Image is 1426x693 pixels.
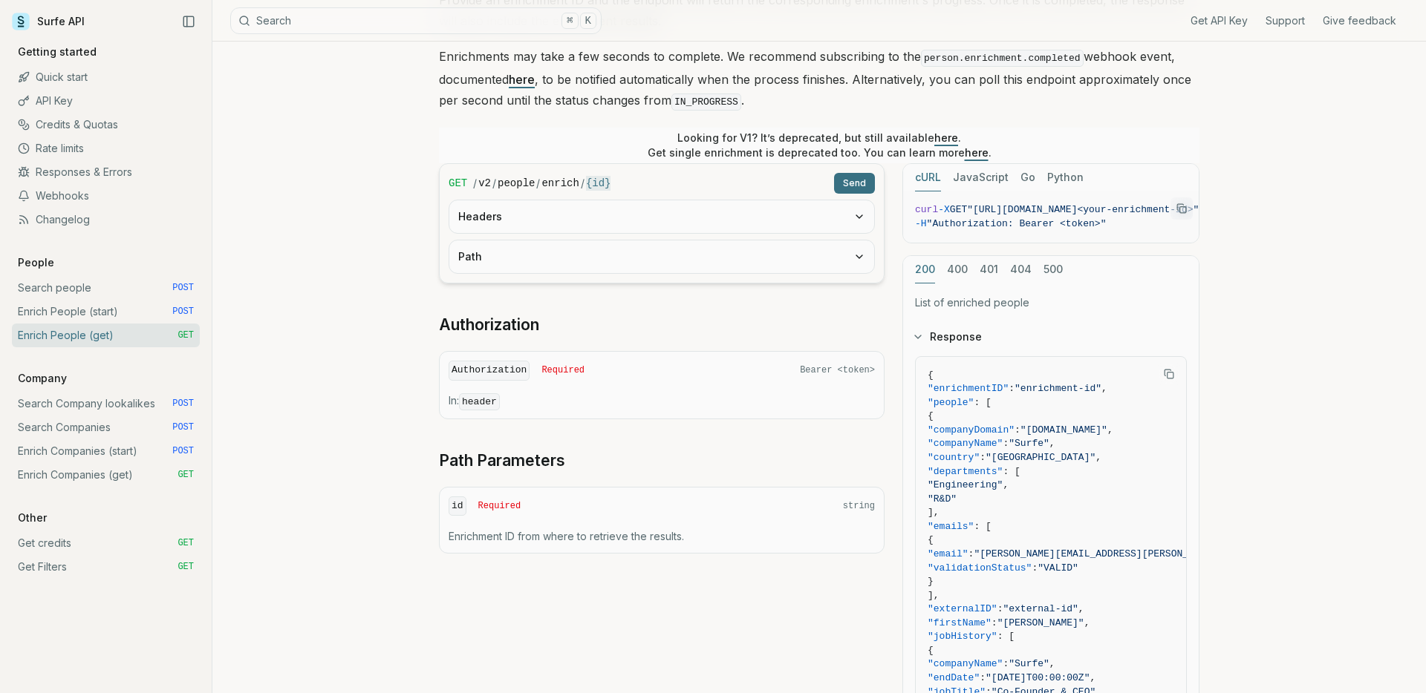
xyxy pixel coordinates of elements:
[1107,424,1113,436] span: ,
[541,364,585,376] span: Required
[965,146,989,159] a: here
[928,562,1032,574] span: "validationStatus"
[921,50,1084,67] code: person.enrichment.completed
[439,450,565,471] a: Path Parameters
[648,131,992,160] p: Looking for V1? It’s deprecated, but still available . Get single enrichment is deprecated too. Y...
[843,500,875,512] span: string
[12,137,200,160] a: Rate limits
[536,176,540,191] span: /
[953,164,1009,191] button: JavaScript
[1003,466,1020,477] span: : [
[12,184,200,208] a: Webhooks
[980,452,986,463] span: :
[1078,603,1084,614] span: ,
[172,421,194,433] span: POST
[671,93,741,111] code: IN_PROGRESS
[1003,658,1009,669] span: :
[992,617,997,628] span: :
[439,46,1199,113] p: Enrichments may take a few seconds to complete. We recommend subscribing to the webhook event, do...
[915,218,927,229] span: -H
[997,603,1003,614] span: :
[12,255,60,270] p: People
[997,631,1015,642] span: : [
[178,561,194,573] span: GET
[12,300,200,323] a: Enrich People (start) POST
[1038,562,1078,574] span: "VALID"
[12,555,200,579] a: Get Filters GET
[1101,383,1107,394] span: ,
[449,240,874,273] button: Path
[974,521,991,532] span: : [
[928,576,934,587] span: }
[967,204,1199,215] span: "[URL][DOMAIN_NAME]<your-enrichment-id>"
[1171,197,1193,220] button: Copy Text
[903,318,1199,356] button: Response
[928,410,934,421] span: {
[12,45,102,59] p: Getting started
[915,204,938,215] span: curl
[1044,256,1063,283] button: 500
[986,672,1090,683] span: "[DATE]T00:00:00Z"
[1084,617,1090,628] span: ,
[928,672,980,683] span: "endDate"
[1020,424,1107,436] span: "[DOMAIN_NAME]"
[581,176,585,191] span: /
[1158,363,1180,385] button: Copy Text
[449,176,467,191] span: GET
[1049,658,1055,669] span: ,
[12,439,200,463] a: Enrich Companies (start) POST
[473,176,477,191] span: /
[928,534,934,545] span: {
[915,256,935,283] button: 200
[927,218,1107,229] span: "Authorization: Bearer <token>"
[928,424,1015,436] span: "companyDomain"
[178,537,194,549] span: GET
[12,416,200,439] a: Search Companies POST
[1032,562,1038,574] span: :
[449,200,874,233] button: Headers
[561,13,578,29] kbd: ⌘
[980,672,986,683] span: :
[997,617,1084,628] span: "[PERSON_NAME]"
[12,65,200,89] a: Quick start
[12,531,200,555] a: Get credits GET
[449,529,875,544] p: Enrichment ID from where to retrieve the results.
[928,438,1003,449] span: "companyName"
[1049,438,1055,449] span: ,
[928,645,934,656] span: {
[834,173,875,194] button: Send
[178,329,194,341] span: GET
[928,370,934,381] span: {
[928,507,940,518] span: ],
[12,323,200,347] a: Enrich People (get) GET
[928,479,1003,490] span: "Engineering"
[1009,438,1049,449] span: "Surfe"
[968,548,974,559] span: :
[1003,438,1009,449] span: :
[478,176,491,191] code: v2
[974,548,1298,559] span: "[PERSON_NAME][EMAIL_ADDRESS][PERSON_NAME][DOMAIN_NAME]"
[172,445,194,457] span: POST
[986,452,1095,463] span: "[GEOGRAPHIC_DATA]"
[12,276,200,300] a: Search people POST
[947,256,968,283] button: 400
[1003,603,1078,614] span: "external-id"
[928,493,957,505] span: "R&D"
[12,10,85,33] a: Surfe API
[12,371,73,386] p: Company
[915,295,1187,310] p: List of enriched people
[934,131,958,144] a: here
[928,617,992,628] span: "firstName"
[928,383,1009,394] span: "enrichmentID"
[12,463,200,487] a: Enrich Companies (get) GET
[178,469,194,481] span: GET
[1009,658,1049,669] span: "Surfe"
[541,176,579,191] code: enrich
[12,392,200,416] a: Search Company lookalikes POST
[509,72,535,87] a: here
[928,466,1003,477] span: "departments"
[492,176,496,191] span: /
[172,306,194,318] span: POST
[1020,164,1035,191] button: Go
[915,164,941,191] button: cURL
